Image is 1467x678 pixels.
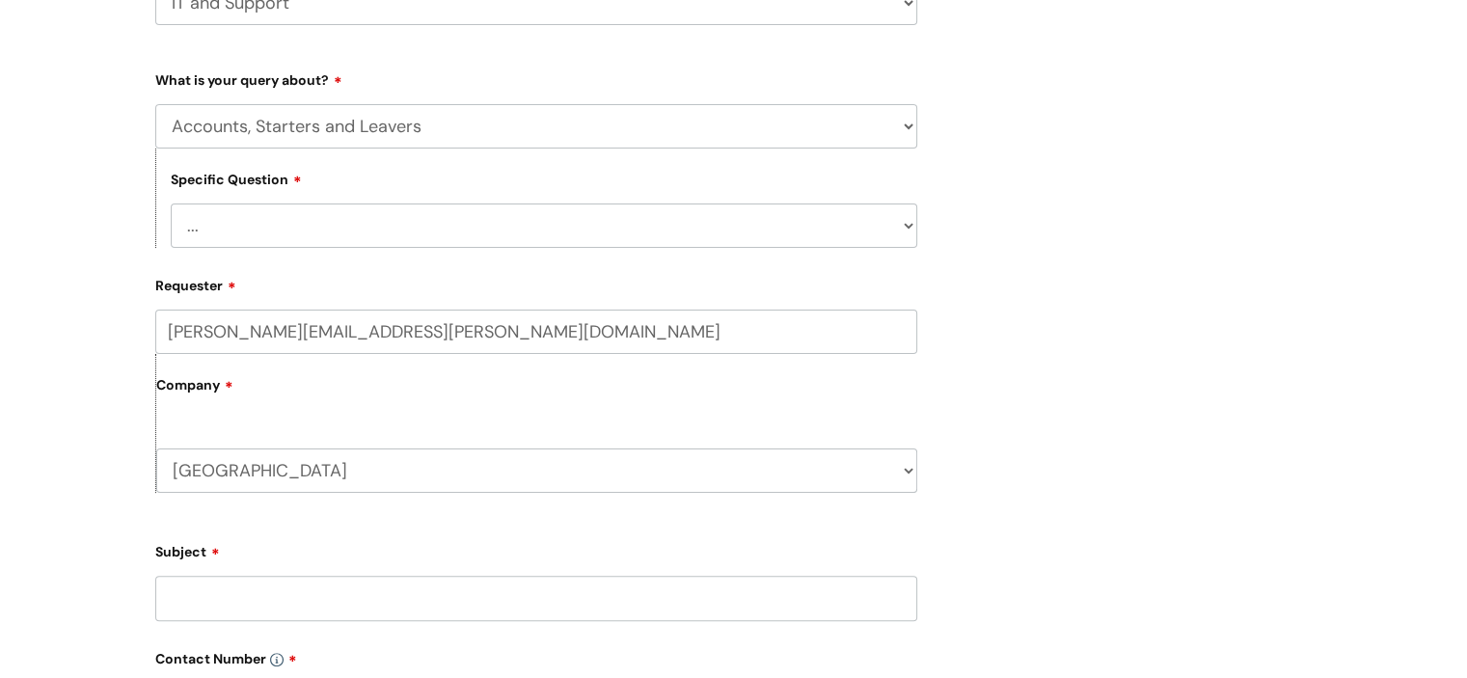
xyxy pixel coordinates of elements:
[270,653,284,666] img: info-icon.svg
[171,169,302,188] label: Specific Question
[155,271,917,294] label: Requester
[155,310,917,354] input: Email
[155,644,917,667] label: Contact Number
[155,66,917,89] label: What is your query about?
[156,370,917,414] label: Company
[155,537,917,560] label: Subject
